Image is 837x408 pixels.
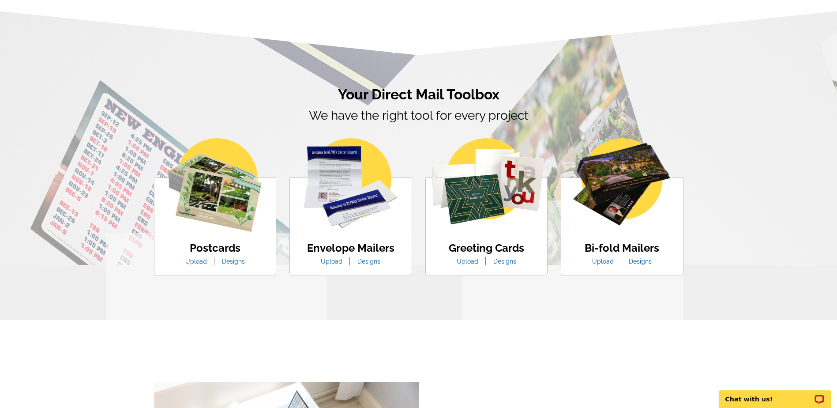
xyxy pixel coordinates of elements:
h4: Greeting Cards [449,242,524,255]
iframe: LiveChat chat widget [713,380,837,408]
a: Designs [622,258,658,265]
a: Designs [487,258,523,265]
img: postcards.png [168,138,262,232]
a: Upload [314,258,349,265]
h4: Postcards [179,242,251,255]
p: We have the right tool for every project [154,106,683,149]
a: Designs [215,258,251,265]
a: Upload [586,258,620,265]
a: Designs [351,258,387,265]
h4: Envelope Mailers [307,242,394,255]
a: Upload [450,258,485,265]
h2: Your Direct Mail Toolbox [154,86,683,103]
img: bio-fold-mailer.png [572,138,672,227]
img: greeting-cards.png [428,138,544,225]
img: envelope-mailer.png [304,138,398,228]
h4: Bi-fold Mailers [585,242,659,255]
a: Upload [179,258,214,265]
